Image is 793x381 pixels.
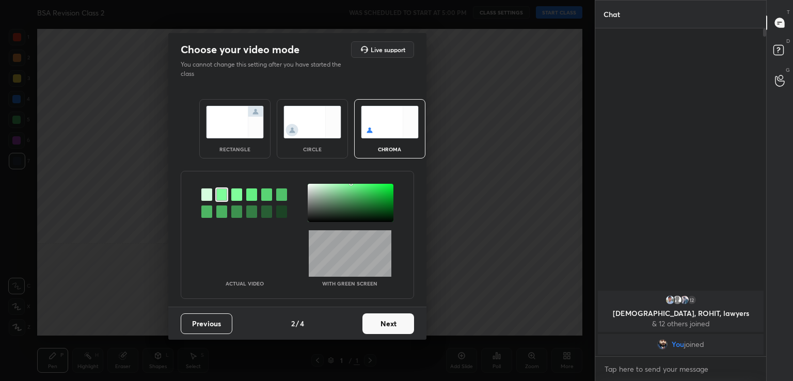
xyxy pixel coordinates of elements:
[291,318,295,329] h4: 2
[672,295,683,305] img: default.png
[226,281,264,286] p: Actual Video
[181,60,348,78] p: You cannot change this setting after you have started the class
[322,281,377,286] p: With green screen
[296,318,299,329] h4: /
[679,295,690,305] img: 081f10e20f5a48869567cbd02285e6a3.jpg
[595,1,628,28] p: Chat
[786,66,790,74] p: G
[604,309,757,317] p: [DEMOGRAPHIC_DATA], ROHIT, lawyers
[181,43,299,56] h2: Choose your video mode
[206,106,264,138] img: normalScreenIcon.ae25ed63.svg
[361,106,419,138] img: chromaScreenIcon.c19ab0a0.svg
[684,340,704,348] span: joined
[657,339,668,350] img: 0ee430d530ea4eab96c2489b3c8ae121.jpg
[283,106,341,138] img: circleScreenIcon.acc0effb.svg
[687,295,697,305] div: 12
[787,8,790,16] p: T
[300,318,304,329] h4: 4
[595,289,766,357] div: grid
[362,313,414,334] button: Next
[786,37,790,45] p: D
[369,147,410,152] div: chroma
[371,46,405,53] h5: Live support
[672,340,684,348] span: You
[292,147,333,152] div: circle
[214,147,256,152] div: rectangle
[665,295,675,305] img: 9a7ae6167e314c9ba854979080a173d3.jpg
[604,320,757,328] p: & 12 others joined
[181,313,232,334] button: Previous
